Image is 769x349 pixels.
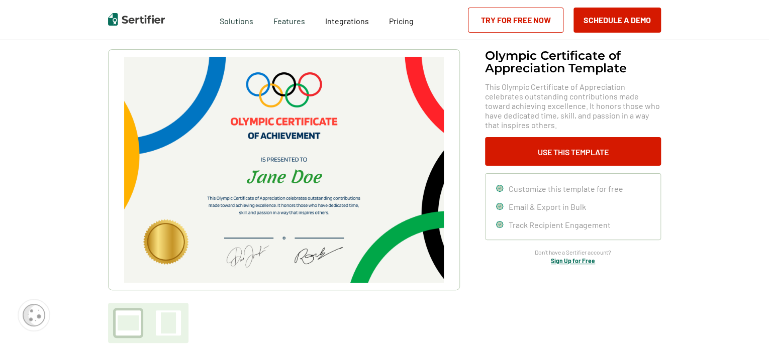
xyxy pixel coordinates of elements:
[509,184,623,193] span: Customize this template for free
[468,8,563,33] a: Try for Free Now
[485,82,661,130] span: This Olympic Certificate of Appreciation celebrates outstanding contributions made toward achievi...
[220,14,253,26] span: Solutions
[535,248,611,257] span: Don’t have a Sertifier account?
[485,49,661,74] h1: Olympic Certificate of Appreciation​ Template
[551,257,595,264] a: Sign Up for Free
[719,301,769,349] iframe: Chat Widget
[389,14,414,26] a: Pricing
[509,202,586,211] span: Email & Export in Bulk
[325,14,369,26] a: Integrations
[325,16,369,26] span: Integrations
[124,57,444,283] img: Olympic Certificate of Appreciation​ Template
[273,14,305,26] span: Features
[573,8,661,33] button: Schedule a Demo
[485,137,661,166] button: Use This Template
[108,13,165,26] img: Sertifier | Digital Credentialing Platform
[389,16,414,26] span: Pricing
[509,220,611,229] span: Track Recipient Engagement
[23,304,45,326] img: Cookie Popup Icon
